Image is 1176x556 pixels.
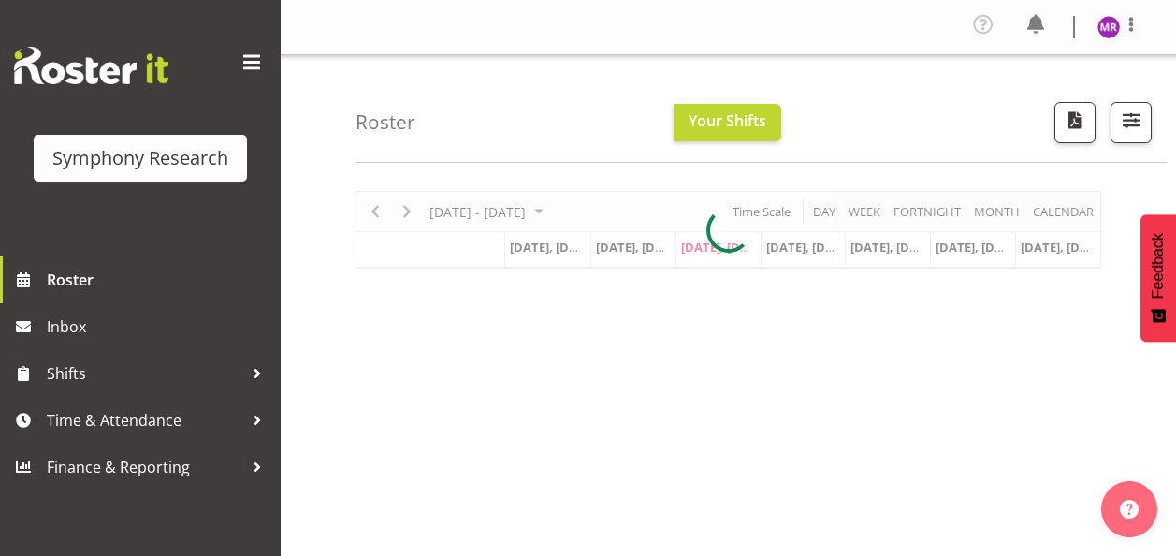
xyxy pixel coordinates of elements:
span: Roster [47,266,271,294]
span: Your Shifts [689,110,766,131]
img: minu-rana11870.jpg [1097,16,1120,38]
h4: Roster [356,111,415,133]
div: Symphony Research [52,144,228,172]
span: Time & Attendance [47,406,243,434]
button: Download a PDF of the roster according to the set date range. [1054,102,1096,143]
button: Filter Shifts [1111,102,1152,143]
img: Rosterit website logo [14,47,168,84]
span: Shifts [47,359,243,388]
img: help-xxl-2.png [1120,500,1139,519]
button: Feedback - Show survey [1140,214,1176,342]
span: Finance & Reporting [47,453,243,481]
button: Your Shifts [674,104,781,141]
span: Feedback [1150,233,1167,299]
span: Inbox [47,313,271,341]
